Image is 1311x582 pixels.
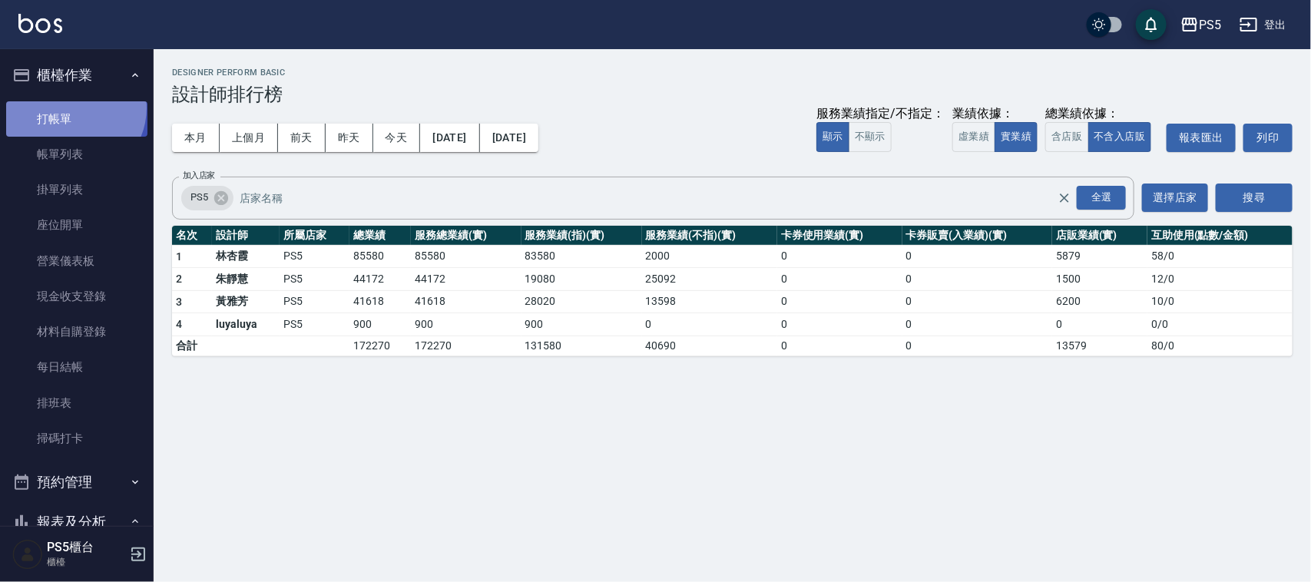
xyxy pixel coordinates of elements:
input: 店家名稱 [236,184,1085,211]
th: 店販業績(實) [1052,226,1147,246]
td: 0 [777,245,902,268]
td: 131580 [521,336,642,355]
td: 0 [777,290,902,313]
button: 實業績 [995,122,1038,152]
td: 0 [902,245,1053,268]
td: 0 [902,268,1053,291]
td: 0 / 0 [1147,313,1293,336]
h2: Designer Perform Basic [172,68,1293,78]
td: 900 [521,313,642,336]
td: 朱靜慧 [212,268,280,291]
button: 上個月 [220,124,278,152]
button: 列印 [1243,124,1293,152]
div: 服務業績指定/不指定： [816,106,945,122]
td: 172270 [349,336,411,355]
td: luyaluya [212,313,280,336]
button: 登出 [1233,11,1293,39]
td: 85580 [349,245,411,268]
button: [DATE] [480,124,538,152]
th: 服務業績(不指)(實) [642,226,777,246]
td: PS5 [280,290,349,313]
td: 合計 [172,336,212,355]
button: 本月 [172,124,220,152]
button: 含店販 [1045,122,1088,152]
td: 44172 [411,268,521,291]
td: 44172 [349,268,411,291]
a: 掛單列表 [6,172,147,207]
td: 13579 [1052,336,1147,355]
button: 昨天 [326,124,373,152]
h3: 設計師排行榜 [172,84,1293,105]
button: 選擇店家 [1142,184,1208,212]
td: 1500 [1052,268,1147,291]
label: 加入店家 [183,170,215,181]
td: 41618 [349,290,411,313]
td: 19080 [521,268,642,291]
a: 掃碼打卡 [6,421,147,456]
a: 每日結帳 [6,349,147,385]
a: 帳單列表 [6,137,147,172]
span: 4 [176,318,182,330]
th: 總業績 [349,226,411,246]
button: Clear [1054,187,1075,209]
td: 0 [642,313,777,336]
td: 80 / 0 [1147,336,1293,355]
td: 0 [1052,313,1147,336]
td: 0 [777,336,902,355]
td: 900 [411,313,521,336]
div: PS5 [1199,15,1221,35]
h5: PS5櫃台 [47,540,125,555]
button: 前天 [278,124,326,152]
td: 5879 [1052,245,1147,268]
button: Open [1074,183,1129,213]
button: 預約管理 [6,462,147,502]
a: 現金收支登錄 [6,279,147,314]
p: 櫃檯 [47,555,125,569]
td: 黃雅芳 [212,290,280,313]
a: 材料自購登錄 [6,314,147,349]
td: 10 / 0 [1147,290,1293,313]
td: 85580 [411,245,521,268]
button: 報表匯出 [1167,124,1236,152]
table: a dense table [172,226,1293,356]
button: 櫃檯作業 [6,55,147,95]
div: 業績依據： [952,106,1038,122]
a: 營業儀表板 [6,243,147,279]
th: 卡券販賣(入業績)(實) [902,226,1053,246]
td: 0 [902,313,1053,336]
td: 2000 [642,245,777,268]
div: PS5 [181,186,233,210]
img: Logo [18,14,62,33]
td: PS5 [280,245,349,268]
img: Person [12,539,43,570]
td: 25092 [642,268,777,291]
td: 林杏霞 [212,245,280,268]
button: 顯示 [816,122,849,152]
td: 6200 [1052,290,1147,313]
td: 28020 [521,290,642,313]
th: 所屬店家 [280,226,349,246]
td: 40690 [642,336,777,355]
th: 互助使用(點數/金額) [1147,226,1293,246]
button: 虛業績 [952,122,995,152]
th: 名次 [172,226,212,246]
a: 打帳單 [6,101,147,137]
button: save [1136,9,1167,40]
button: [DATE] [420,124,479,152]
div: 總業績依據： [1045,106,1159,122]
td: PS5 [280,268,349,291]
a: 座位開單 [6,207,147,243]
td: 0 [777,313,902,336]
td: 41618 [411,290,521,313]
span: 2 [176,273,182,285]
td: 58 / 0 [1147,245,1293,268]
td: 172270 [411,336,521,355]
th: 服務業績(指)(實) [521,226,642,246]
td: PS5 [280,313,349,336]
button: 不含入店販 [1088,122,1152,152]
td: 83580 [521,245,642,268]
button: 報表及分析 [6,502,147,542]
td: 0 [902,336,1053,355]
button: 搜尋 [1216,184,1293,212]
